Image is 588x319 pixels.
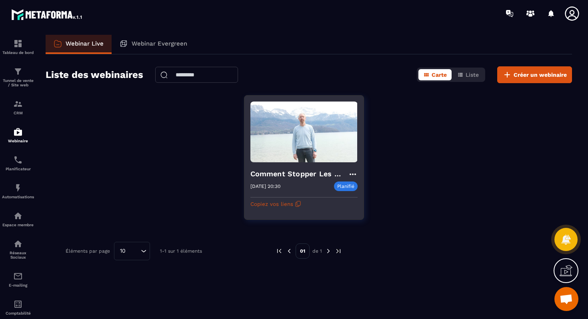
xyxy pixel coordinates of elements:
[13,21,19,27] img: website_grey.svg
[2,195,34,199] p: Automatisations
[100,47,122,52] div: Mots-clés
[286,247,293,255] img: prev
[2,78,34,87] p: Tunnel de vente / Site web
[41,47,62,52] div: Domaine
[2,61,34,93] a: formationformationTunnel de vente / Site web
[466,72,479,78] span: Liste
[46,67,143,83] h2: Liste des webinaires
[11,7,83,22] img: logo
[335,247,342,255] img: next
[296,243,310,259] p: 01
[13,271,23,281] img: email
[2,111,34,115] p: CRM
[2,177,34,205] a: automationsautomationsAutomatisations
[334,181,358,191] p: Planifié
[250,183,280,189] p: [DATE] 20:30
[2,283,34,287] p: E-mailing
[132,40,187,47] p: Webinar Evergreen
[2,139,34,143] p: Webinaire
[2,149,34,177] a: schedulerschedulerPlanificateur
[250,197,301,210] button: Copiez vos liens
[13,299,23,309] img: accountant
[66,248,110,254] p: Éléments par page
[13,99,23,109] img: formation
[452,69,484,80] button: Liste
[13,155,23,165] img: scheduler
[13,211,23,221] img: automations
[114,242,150,260] div: Search for option
[2,233,34,265] a: social-networksocial-networkRéseaux Sociaux
[2,93,34,121] a: formationformationCRM
[514,71,567,79] span: Créer un webinaire
[22,13,39,19] div: v 4.0.25
[418,69,452,80] button: Carte
[13,239,23,249] img: social-network
[13,127,23,137] img: automations
[2,265,34,293] a: emailemailE-mailing
[250,102,358,162] img: webinar-background
[13,39,23,48] img: formation
[250,168,348,179] h4: Comment Stopper Les Conflits Et Mieux Communiquer avec ton ado ?
[13,13,19,19] img: logo_orange.svg
[432,72,447,78] span: Carte
[2,121,34,149] a: automationsautomationsWebinaire
[2,223,34,227] p: Espace membre
[276,247,283,255] img: prev
[2,33,34,61] a: formationformationTableau de bord
[13,67,23,76] img: formation
[325,247,332,255] img: next
[2,50,34,55] p: Tableau de bord
[554,287,578,311] a: Ouvrir le chat
[2,251,34,259] p: Réseaux Sociaux
[32,46,39,53] img: tab_domain_overview_orange.svg
[128,247,139,255] input: Search for option
[2,167,34,171] p: Planificateur
[46,35,112,54] a: Webinar Live
[2,311,34,315] p: Comptabilité
[312,248,322,254] p: de 1
[13,183,23,193] img: automations
[21,21,90,27] div: Domaine: [DOMAIN_NAME]
[117,247,128,255] span: 10
[2,205,34,233] a: automationsautomationsEspace membre
[497,66,572,83] button: Créer un webinaire
[160,248,202,254] p: 1-1 sur 1 éléments
[66,40,104,47] p: Webinar Live
[91,46,97,53] img: tab_keywords_by_traffic_grey.svg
